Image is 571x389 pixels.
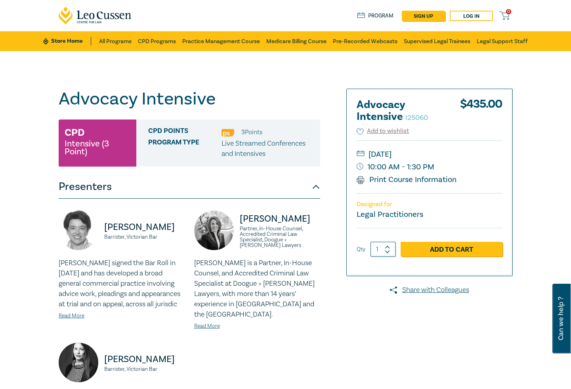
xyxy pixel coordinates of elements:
[240,226,320,248] small: Partner, In-House Counsel, Accredited Criminal Law Specialist, Doogue + [PERSON_NAME] Lawyers
[357,201,502,208] p: Designed for
[43,37,91,46] a: Store Home
[357,148,502,161] small: [DATE]
[460,99,502,127] div: $ 435.00
[194,258,320,320] p: [PERSON_NAME] is a Partner, In-House Counsel, and Accredited Criminal Law Specialist at Doogue + ...
[405,113,428,122] small: I25060
[104,234,185,240] small: Barrister, Victorian Bar
[59,258,185,309] p: [PERSON_NAME] signed the Bar Roll in [DATE] and has developed a broad general commercial practice...
[182,31,260,51] a: Practice Management Course
[59,211,98,250] img: https://s3.ap-southeast-2.amazonaws.com/leo-cussen-store-production-content/Contacts/Kate%20Ander...
[59,89,320,109] h1: Advocacy Intensive
[241,127,262,137] li: 3 Point s
[65,140,130,156] small: Intensive (3 Point)
[357,161,502,173] small: 10:00 AM - 1:30 PM
[557,288,565,349] span: Can we help ?
[346,285,513,295] a: Share with Colleagues
[104,353,185,366] p: [PERSON_NAME]
[194,323,220,330] a: Read More
[99,31,132,51] a: All Programs
[65,125,84,140] h3: CPD
[401,242,502,257] a: Add to Cart
[402,11,445,21] a: sign up
[357,11,394,20] a: Program
[357,175,457,185] a: Print Course Information
[148,139,222,159] span: Program type
[194,211,234,250] img: https://s3.ap-southeast-2.amazonaws.com/leo-cussen-store-production-content/Contacts/Sophie%20Par...
[357,209,423,220] small: Legal Practitioners
[138,31,176,51] a: CPD Programs
[477,31,528,51] a: Legal Support Staff
[59,343,98,382] img: https://s3.ap-southeast-2.amazonaws.com/leo-cussen-store-production-content/Contacts/Rhiannon%20M...
[104,366,185,372] small: Barrister, Victorian Bar
[59,312,84,319] a: Read More
[370,242,396,257] input: 1
[222,139,314,159] p: Live Streamed Conferences and Intensives
[357,127,409,136] button: Add to wishlist
[450,11,493,21] a: Log in
[148,127,222,137] span: CPD Points
[357,99,444,123] h2: Advocacy Intensive
[357,245,365,254] label: Qty
[333,31,397,51] a: Pre-Recorded Webcasts
[266,31,327,51] a: Medicare Billing Course
[59,175,320,199] button: Presenters
[104,221,185,233] p: [PERSON_NAME]
[506,9,511,14] span: 0
[240,213,320,225] p: [PERSON_NAME]
[404,31,470,51] a: Supervised Legal Trainees
[222,129,234,137] img: Professional Skills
